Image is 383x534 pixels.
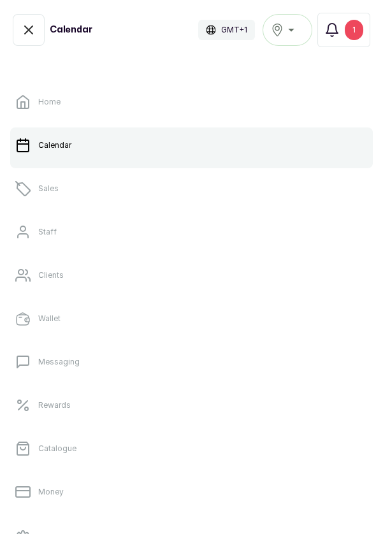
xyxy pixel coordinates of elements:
[10,257,373,293] a: Clients
[38,227,57,237] p: Staff
[38,357,80,367] p: Messaging
[10,214,373,250] a: Staff
[38,400,71,410] p: Rewards
[38,444,76,454] p: Catalogue
[10,127,373,163] a: Calendar
[38,97,61,107] p: Home
[10,84,373,120] a: Home
[10,344,373,380] a: Messaging
[221,25,247,35] p: GMT+1
[10,301,373,336] a: Wallet
[50,24,92,36] h1: Calendar
[345,20,363,40] div: 1
[38,140,71,150] p: Calendar
[10,474,373,510] a: Money
[317,13,370,47] button: 1
[38,487,64,497] p: Money
[38,314,61,324] p: Wallet
[38,270,64,280] p: Clients
[10,431,373,466] a: Catalogue
[38,184,59,194] p: Sales
[10,387,373,423] a: Rewards
[10,171,373,206] a: Sales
